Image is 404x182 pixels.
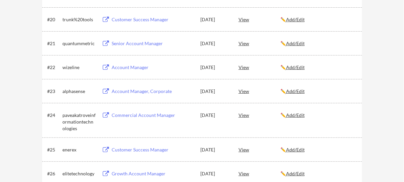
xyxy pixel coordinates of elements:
u: Add/Edit [286,147,305,152]
div: Customer Success Manager [112,16,194,23]
u: Add/Edit [286,171,305,176]
div: Commercial Account Manager [112,112,194,119]
div: elitetechnology [62,170,96,177]
div: ✏️ [280,40,356,47]
div: ✏️ [280,88,356,95]
div: alphasense [62,88,96,95]
div: View [239,85,280,97]
div: View [239,143,280,155]
div: View [239,167,280,179]
div: #20 [47,16,60,23]
div: View [239,61,280,73]
div: enerex [62,146,96,153]
div: Account Manager, Corporate [112,88,194,95]
div: View [239,37,280,49]
div: trunk%20tools [62,16,96,23]
div: [DATE] [200,64,230,71]
div: Senior Account Manager [112,40,194,47]
div: #24 [47,112,60,119]
div: ✏️ [280,146,356,153]
div: Customer Success Manager [112,146,194,153]
div: View [239,109,280,121]
div: [DATE] [200,88,230,95]
u: Add/Edit [286,64,305,70]
u: Add/Edit [286,41,305,46]
div: View [239,13,280,25]
u: Add/Edit [286,17,305,22]
div: #26 [47,170,60,177]
div: #25 [47,146,60,153]
u: Add/Edit [286,112,305,118]
div: #21 [47,40,60,47]
div: paveakatroveinformationtechnologies [62,112,96,132]
div: [DATE] [200,40,230,47]
div: ✏️ [280,16,356,23]
div: Account Manager [112,64,194,71]
div: [DATE] [200,112,230,119]
div: ✏️ [280,112,356,119]
div: wizeline [62,64,96,71]
div: Growth Account Manager [112,170,194,177]
div: [DATE] [200,16,230,23]
div: [DATE] [200,170,230,177]
div: #22 [47,64,60,71]
div: #23 [47,88,60,95]
div: [DATE] [200,146,230,153]
div: ✏️ [280,64,356,71]
div: quantummetric [62,40,96,47]
u: Add/Edit [286,88,305,94]
div: ✏️ [280,170,356,177]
